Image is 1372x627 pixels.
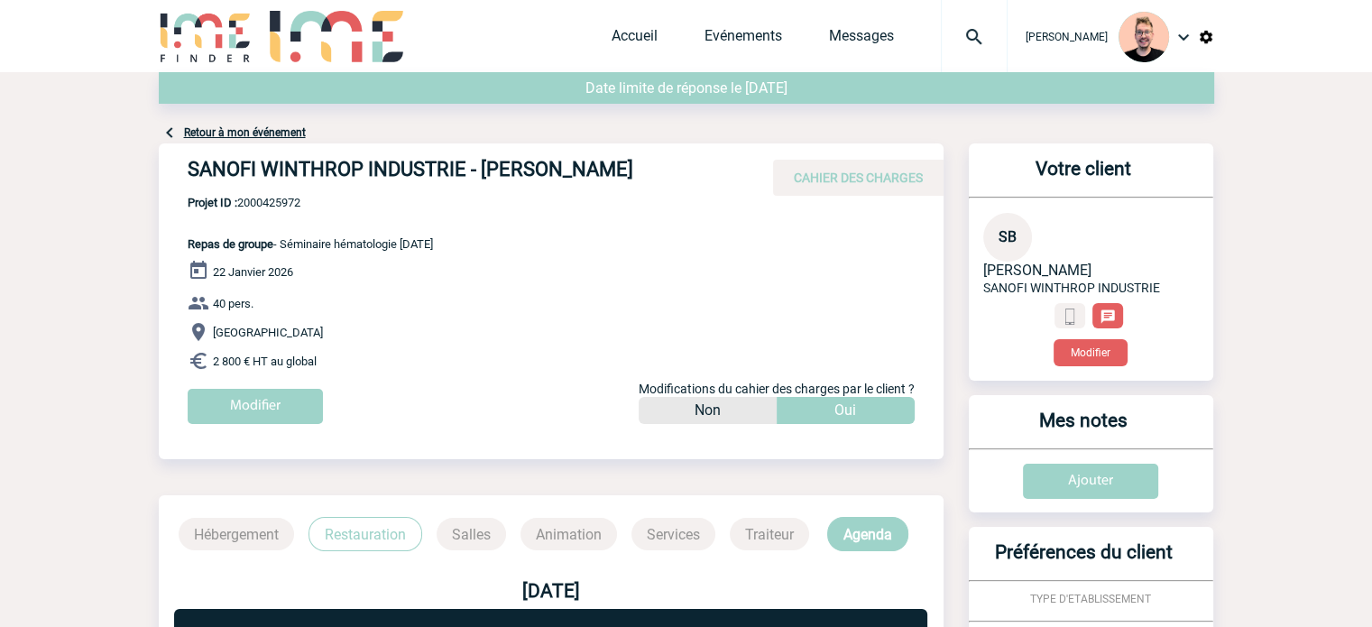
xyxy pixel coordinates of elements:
span: SANOFI WINTHROP INDUSTRIE [983,281,1160,295]
span: TYPE D'ETABLISSEMENT [1030,593,1151,605]
p: Animation [520,518,617,550]
a: Evénements [704,27,782,52]
span: SB [999,228,1017,245]
input: Ajouter [1023,464,1158,499]
img: portable.png [1062,309,1078,325]
p: Services [631,518,715,550]
a: Accueil [612,27,658,52]
span: [GEOGRAPHIC_DATA] [213,326,323,339]
a: Messages [829,27,894,52]
a: Retour à mon événement [184,126,306,139]
img: 129741-1.png [1119,12,1169,62]
span: CAHIER DES CHARGES [794,171,923,185]
span: 22 Janvier 2026 [213,265,293,279]
b: Projet ID : [188,196,237,209]
img: chat-24-px-w.png [1100,309,1116,325]
span: [PERSON_NAME] [1026,31,1108,43]
p: Oui [834,397,856,424]
input: Modifier [188,389,323,424]
span: 40 pers. [213,297,253,310]
span: Modifications du cahier des charges par le client ? [639,382,915,396]
span: - Séminaire hématologie [DATE] [188,237,433,251]
p: Salles [437,518,506,550]
span: Repas de groupe [188,237,273,251]
p: Hébergement [179,518,294,550]
button: Modifier [1054,339,1128,366]
b: [DATE] [522,580,580,602]
h3: Préférences du client [976,541,1192,580]
img: IME-Finder [159,11,253,62]
span: [PERSON_NAME] [983,262,1091,279]
span: Date limite de réponse le [DATE] [585,79,787,97]
h3: Votre client [976,158,1192,197]
p: Agenda [827,517,908,551]
p: Traiteur [730,518,809,550]
p: Non [695,397,721,424]
h4: SANOFI WINTHROP INDUSTRIE - [PERSON_NAME] [188,158,729,189]
span: 2 800 € HT au global [213,355,317,368]
h3: Mes notes [976,410,1192,448]
p: Restauration [308,517,422,551]
span: 2000425972 [188,196,433,209]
